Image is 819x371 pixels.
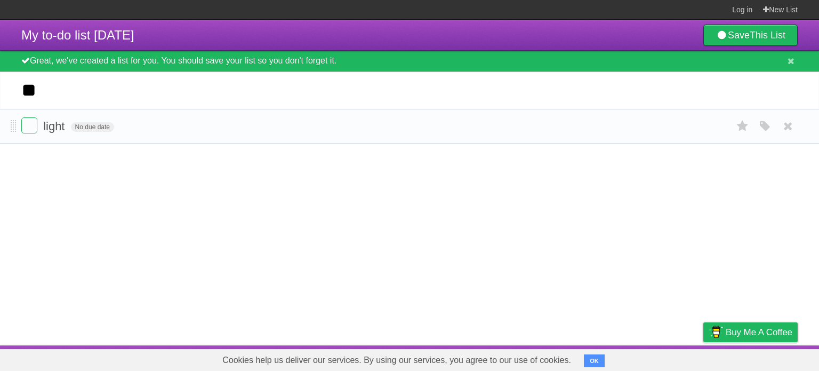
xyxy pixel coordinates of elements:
[730,348,798,368] a: Suggest a feature
[71,122,114,132] span: No due date
[703,25,798,46] a: SaveThis List
[689,348,717,368] a: Privacy
[750,30,785,41] b: This List
[43,120,67,133] span: light
[726,323,792,342] span: Buy me a coffee
[21,117,37,133] label: Done
[584,354,605,367] button: OK
[709,323,723,341] img: Buy me a coffee
[212,350,582,371] span: Cookies help us deliver our services. By using our services, you agree to our use of cookies.
[21,28,134,42] span: My to-do list [DATE]
[597,348,640,368] a: Developers
[733,117,753,135] label: Star task
[561,348,584,368] a: About
[653,348,677,368] a: Terms
[703,322,798,342] a: Buy me a coffee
